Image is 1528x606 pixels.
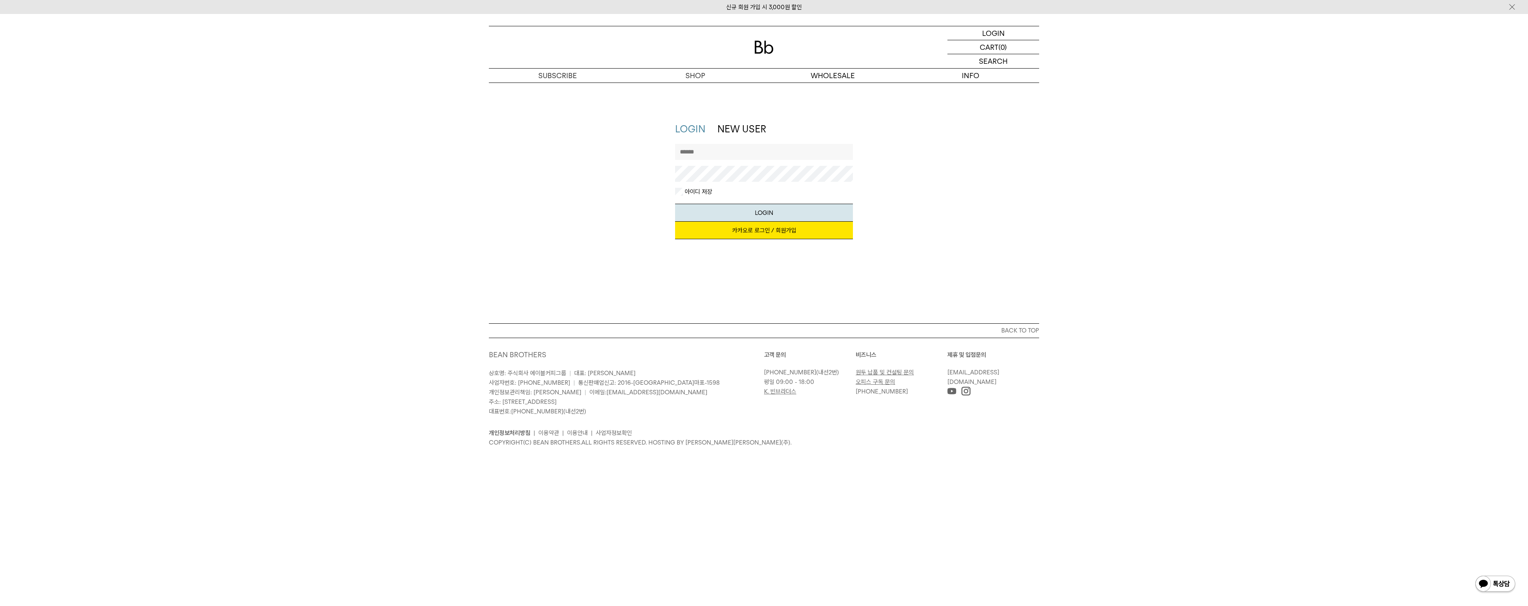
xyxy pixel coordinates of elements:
p: INFO [902,69,1039,83]
span: 대표: [PERSON_NAME] [574,370,636,377]
a: LOGIN [675,123,705,135]
p: COPYRIGHT(C) BEAN BROTHERS. ALL RIGHTS RESERVED. HOSTING BY [PERSON_NAME][PERSON_NAME](주). [489,438,1039,447]
a: 원두 납품 및 컨설팅 문의 [856,369,914,376]
a: SUBSCRIBE [489,69,626,83]
a: CART (0) [947,40,1039,54]
p: 평일 09:00 - 18:00 [764,377,852,387]
p: 비즈니스 [856,350,947,360]
a: LOGIN [947,26,1039,40]
a: [EMAIL_ADDRESS][DOMAIN_NAME] [606,389,707,396]
a: [PHONE_NUMBER] [764,369,816,376]
span: 개인정보관리책임: [PERSON_NAME] [489,389,581,396]
a: 오피스 구독 문의 [856,378,895,386]
a: 이용안내 [567,429,588,437]
a: SHOP [626,69,764,83]
img: 로고 [754,41,774,54]
a: [PHONE_NUMBER] [856,388,908,395]
p: 고객 문의 [764,350,856,360]
span: 통신판매업신고: 2016-[GEOGRAPHIC_DATA]마포-1598 [578,379,720,386]
a: 사업자정보확인 [596,429,632,437]
span: 대표번호: (내선2번) [489,408,586,415]
a: [EMAIL_ADDRESS][DOMAIN_NAME] [947,369,999,386]
button: BACK TO TOP [489,323,1039,338]
span: | [569,370,571,377]
a: 이용약관 [538,429,559,437]
li: | [562,428,564,438]
button: LOGIN [675,204,853,222]
span: | [573,379,575,386]
span: | [585,389,586,396]
span: 사업자번호: [PHONE_NUMBER] [489,379,570,386]
span: 이메일: [589,389,707,396]
span: 주소: [STREET_ADDRESS] [489,398,557,405]
p: WHOLESALE [764,69,902,83]
p: (0) [998,40,1007,54]
a: K. 빈브라더스 [764,388,796,395]
li: | [534,428,535,438]
label: 아이디 저장 [683,188,712,196]
a: NEW USER [717,123,766,135]
a: 신규 회원 가입 시 3,000원 할인 [726,4,802,11]
li: | [591,428,593,438]
a: 카카오로 로그인 / 회원가입 [675,222,853,239]
p: 제휴 및 입점문의 [947,350,1039,360]
a: BEAN BROTHERS [489,350,546,359]
span: 상호명: 주식회사 에이블커피그룹 [489,370,566,377]
img: 카카오톡 채널 1:1 채팅 버튼 [1475,575,1516,594]
p: (내선2번) [764,368,852,377]
a: 개인정보처리방침 [489,429,530,437]
p: CART [980,40,998,54]
a: [PHONE_NUMBER] [511,408,563,415]
p: LOGIN [982,26,1005,40]
p: SEARCH [979,54,1008,68]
